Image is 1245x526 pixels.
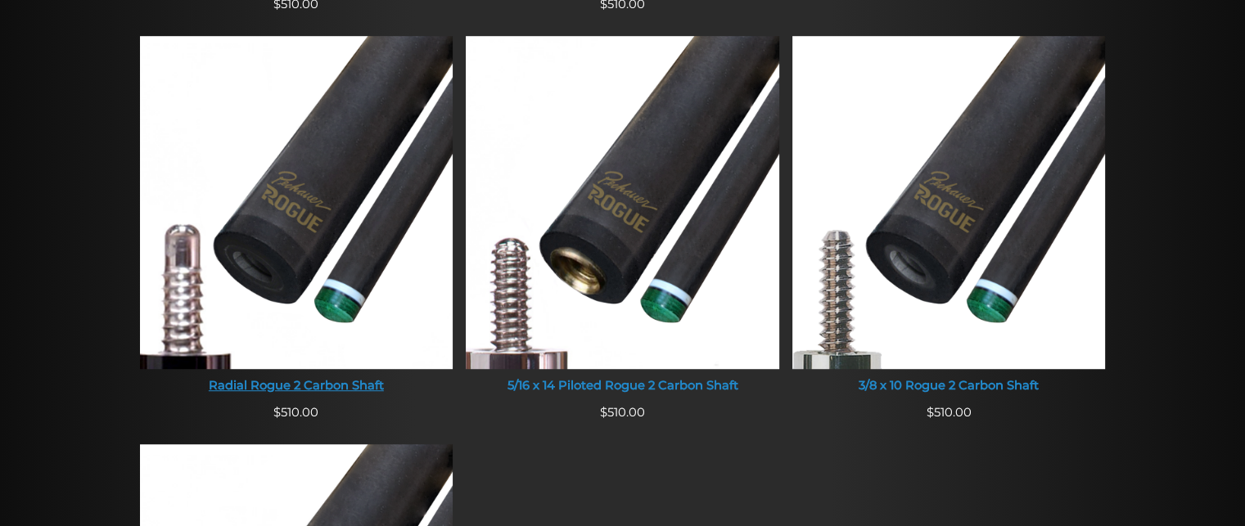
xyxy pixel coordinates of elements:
img: 5/16 x 14 Piloted Rogue 2 Carbon Shaft [466,36,779,369]
a: 5/16 x 14 Piloted Rogue 2 Carbon Shaft 5/16 x 14 Piloted Rogue 2 Carbon Shaft [466,36,779,403]
div: Radial Rogue 2 Carbon Shaft [140,379,453,393]
span: $ [600,405,607,420]
div: 3/8 x 10 Rogue 2 Carbon Shaft [792,379,1106,393]
span: 510.00 [927,405,972,420]
a: 3/8 x 10 Rogue 2 Carbon Shaft 3/8 x 10 Rogue 2 Carbon Shaft [792,36,1106,403]
span: 510.00 [600,405,645,420]
span: 510.00 [273,405,318,420]
span: $ [273,405,281,420]
a: Radial Rogue 2 Carbon Shaft Radial Rogue 2 Carbon Shaft [140,36,453,403]
span: $ [927,405,934,420]
div: 5/16 x 14 Piloted Rogue 2 Carbon Shaft [466,379,779,393]
img: Radial Rogue 2 Carbon Shaft [140,36,453,369]
img: 3/8 x 10 Rogue 2 Carbon Shaft [792,36,1106,369]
